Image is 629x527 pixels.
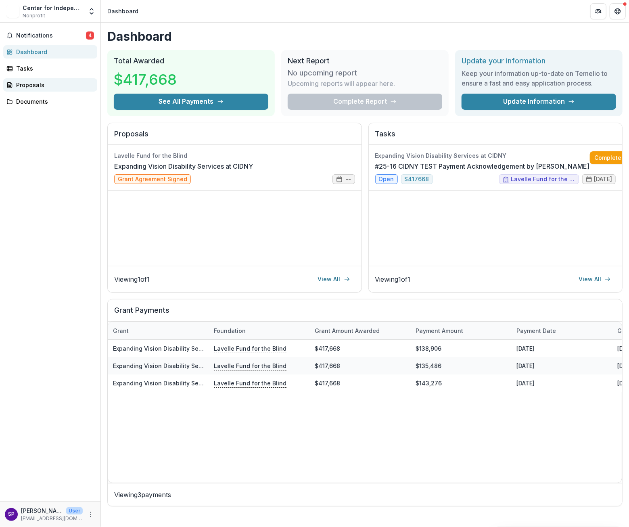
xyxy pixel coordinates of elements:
[288,69,357,77] h3: No upcoming report
[310,322,411,339] div: Grant amount awarded
[16,32,86,39] span: Notifications
[512,340,612,357] div: [DATE]
[411,357,512,374] div: $135,486
[107,7,138,15] div: Dashboard
[574,273,616,286] a: View All
[3,78,97,92] a: Proposals
[114,274,150,284] p: Viewing 1 of 1
[288,79,395,88] p: Upcoming reports will appear here.
[214,379,286,387] p: Lavelle Fund for the Blind
[107,29,623,44] h1: Dashboard
[8,512,15,517] div: Sarah Pita
[512,357,612,374] div: [DATE]
[411,340,512,357] div: $138,906
[288,56,442,65] h2: Next Report
[512,374,612,392] div: [DATE]
[104,5,142,17] nav: breadcrumb
[66,507,83,514] p: User
[512,322,612,339] div: Payment date
[16,81,91,89] div: Proposals
[23,12,45,19] span: Nonprofit
[462,94,616,110] a: Update Information
[114,56,268,65] h2: Total Awarded
[16,48,91,56] div: Dashboard
[86,3,97,19] button: Open entity switcher
[313,273,355,286] a: View All
[113,362,242,369] a: Expanding Vision Disability Services at CIDNY
[86,510,96,519] button: More
[411,374,512,392] div: $143,276
[6,5,19,18] img: Center for Independence of the Disabled, New York
[23,4,83,12] div: Center for Independence of the Disabled, [US_STATE]
[114,490,616,500] p: Viewing 3 payments
[512,326,561,335] div: Payment date
[114,130,355,145] h2: Proposals
[375,274,411,284] p: Viewing 1 of 1
[310,340,411,357] div: $417,668
[411,322,512,339] div: Payment Amount
[114,69,177,90] h3: $417,668
[114,161,253,171] a: Expanding Vision Disability Services at CIDNY
[214,361,286,370] p: Lavelle Fund for the Blind
[16,97,91,106] div: Documents
[3,62,97,75] a: Tasks
[590,3,606,19] button: Partners
[114,94,268,110] button: See All Payments
[113,345,242,352] a: Expanding Vision Disability Services at CIDNY
[21,515,83,522] p: [EMAIL_ADDRESS][DOMAIN_NAME]
[108,322,209,339] div: Grant
[113,380,242,387] a: Expanding Vision Disability Services at CIDNY
[86,31,94,40] span: 4
[209,326,251,335] div: Foundation
[209,322,310,339] div: Foundation
[3,29,97,42] button: Notifications4
[114,306,616,321] h2: Grant Payments
[16,64,91,73] div: Tasks
[3,45,97,59] a: Dashboard
[462,69,616,88] h3: Keep your information up-to-date on Temelio to ensure a fast and easy application process.
[411,326,468,335] div: Payment Amount
[21,506,63,515] p: [PERSON_NAME]
[375,161,590,171] a: #25-16 CIDNY TEST Payment Acknowledgement by [PERSON_NAME]
[462,56,616,65] h2: Update your information
[108,326,134,335] div: Grant
[3,95,97,108] a: Documents
[375,130,616,145] h2: Tasks
[214,344,286,353] p: Lavelle Fund for the Blind
[610,3,626,19] button: Get Help
[310,326,385,335] div: Grant amount awarded
[310,357,411,374] div: $417,668
[310,374,411,392] div: $417,668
